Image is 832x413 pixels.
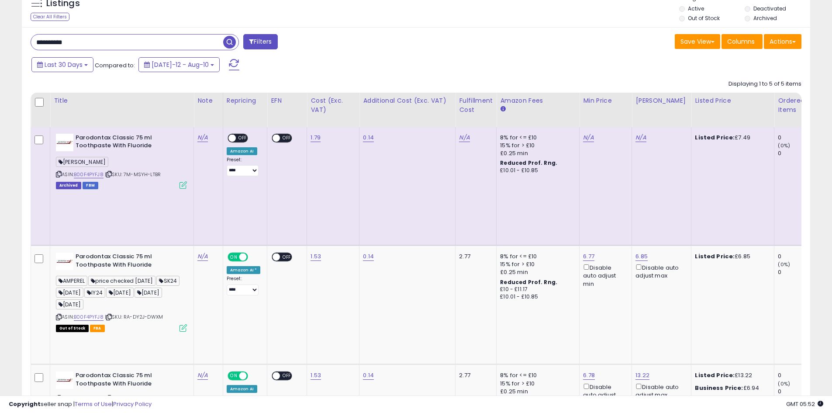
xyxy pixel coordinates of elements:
[583,382,625,407] div: Disable auto adjust min
[197,252,208,261] a: N/A
[500,253,573,260] div: 8% for <= £10
[778,380,790,387] small: (0%)
[363,252,374,261] a: 0.14
[583,263,625,288] div: Disable auto adjust min
[113,400,152,408] a: Privacy Policy
[105,313,163,320] span: | SKU: RA-DY2J-DWXM
[635,382,684,399] div: Disable auto adjust max
[635,263,684,280] div: Disable auto adjust max
[778,371,813,379] div: 0
[152,60,209,69] span: [DATE]-12 - Aug-10
[695,384,767,392] div: £6.94
[635,133,646,142] a: N/A
[227,276,261,295] div: Preset:
[280,253,294,261] span: OFF
[243,34,277,49] button: Filters
[635,371,649,380] a: 13.22
[227,157,261,177] div: Preset:
[56,325,89,332] span: All listings that are currently out of stock and unavailable for purchase on Amazon
[500,96,576,105] div: Amazon Fees
[56,371,73,389] img: 41FXwNjWBxL._SL40_.jpg
[363,371,374,380] a: 0.14
[56,253,187,331] div: ASIN:
[197,96,219,105] div: Note
[583,133,594,142] a: N/A
[778,134,813,142] div: 0
[311,133,321,142] a: 1.79
[500,167,573,174] div: £10.01 - £10.85
[688,14,720,22] label: Out of Stock
[459,96,493,115] div: Fulfillment Cost
[280,134,294,142] span: OFF
[583,371,595,380] a: 6.78
[695,252,735,260] b: Listed Price:
[76,371,182,390] b: Parodontax Classic 75 ml Toothpaste With Fluoride
[695,96,770,105] div: Listed Price
[459,133,470,142] a: N/A
[271,96,303,105] div: EFN
[695,371,767,379] div: £13.22
[156,276,180,286] span: SK24
[236,134,250,142] span: OFF
[500,380,573,388] div: 15% for > £10
[227,96,264,105] div: Repricing
[695,133,735,142] b: Listed Price:
[31,13,69,21] div: Clear All Filters
[54,96,190,105] div: Title
[500,278,557,286] b: Reduced Prof. Rng.
[76,134,182,152] b: Parodontax Classic 75 ml Toothpaste With Fluoride
[106,288,134,298] span: [DATE]
[695,384,743,392] b: Business Price:
[500,371,573,379] div: 8% for <= £10
[753,14,777,22] label: Archived
[88,276,155,286] span: price checked [DATE]
[56,253,73,270] img: 41FXwNjWBxL._SL40_.jpg
[500,105,505,113] small: Amazon Fees.
[56,182,81,189] span: Listings that have been deleted from Seller Central
[74,313,104,321] a: B00F4PYFJ8
[753,5,786,12] label: Deactivated
[228,372,239,380] span: ON
[688,5,704,12] label: Active
[695,371,735,379] b: Listed Price:
[90,325,105,332] span: FBA
[500,142,573,149] div: 15% for > £10
[635,96,687,105] div: [PERSON_NAME]
[280,372,294,380] span: OFF
[31,57,93,72] button: Last 30 Days
[500,293,573,301] div: £10.01 - £10.85
[45,60,83,69] span: Last 30 Days
[459,371,490,379] div: 2.77
[727,37,755,46] span: Columns
[9,400,41,408] strong: Copyright
[500,268,573,276] div: £0.25 min
[778,268,813,276] div: 0
[786,400,823,408] span: 2025-09-10 05:52 GMT
[246,253,260,261] span: OFF
[138,57,220,72] button: [DATE]-12 - Aug-10
[583,252,594,261] a: 6.77
[722,34,763,49] button: Columns
[459,253,490,260] div: 2.77
[83,182,98,189] span: FBM
[363,96,452,105] div: Additional Cost (Exc. VAT)
[583,96,628,105] div: Min Price
[778,142,790,149] small: (0%)
[246,372,260,380] span: OFF
[311,96,356,115] div: Cost (Exc. VAT)
[135,288,162,298] span: [DATE]
[56,134,73,151] img: 41FXwNjWBxL._SL40_.jpg
[311,252,321,261] a: 1.53
[500,260,573,268] div: 15% for > £10
[197,133,208,142] a: N/A
[105,171,161,178] span: | SKU: 7M-MSYH-LTBR
[56,299,83,309] span: [DATE]
[500,159,557,167] b: Reduced Prof. Rng.
[95,61,135,69] span: Compared to:
[227,147,257,155] div: Amazon AI
[764,34,801,49] button: Actions
[311,371,321,380] a: 1.53
[695,134,767,142] div: £7.49
[500,134,573,142] div: 8% for <= £10
[778,149,813,157] div: 0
